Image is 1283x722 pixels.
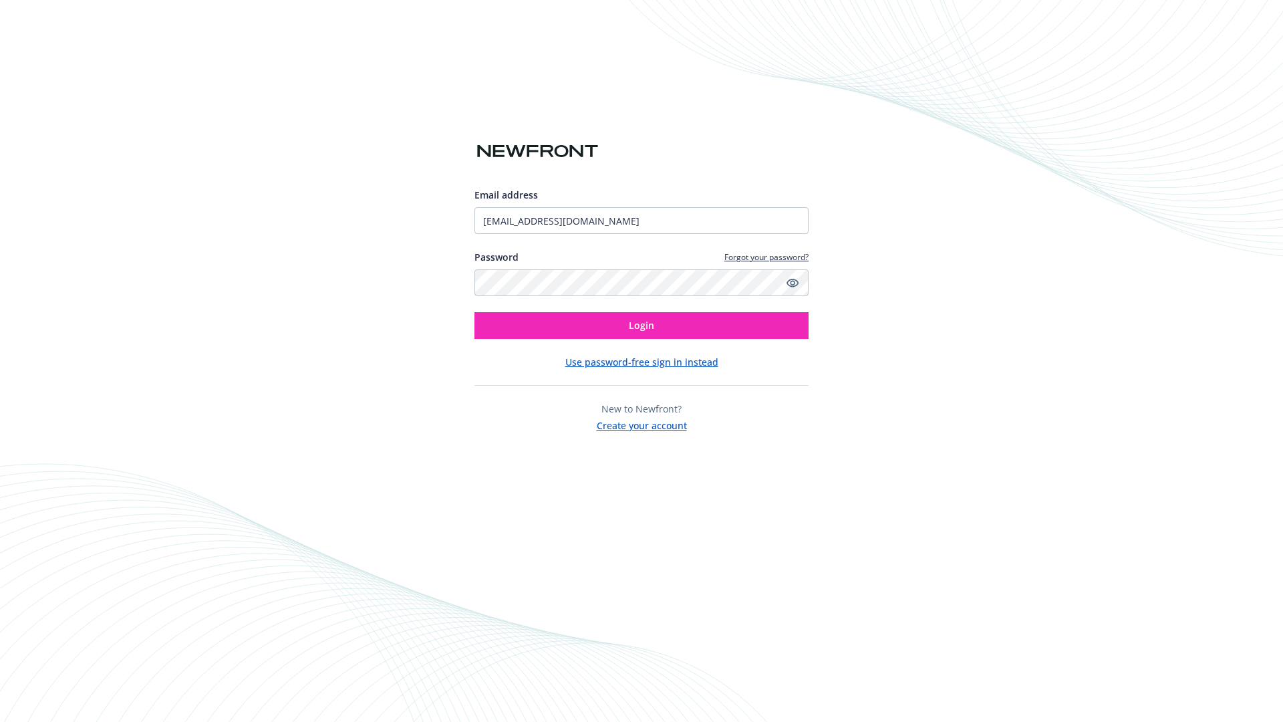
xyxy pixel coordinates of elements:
[474,269,809,296] input: Enter your password
[629,319,654,332] span: Login
[474,207,809,234] input: Enter your email
[785,275,801,291] a: Show password
[474,312,809,339] button: Login
[597,416,687,433] button: Create your account
[724,251,809,263] a: Forgot your password?
[565,355,718,369] button: Use password-free sign in instead
[474,140,601,163] img: Newfront logo
[474,189,538,201] span: Email address
[601,402,682,415] span: New to Newfront?
[474,250,519,264] label: Password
